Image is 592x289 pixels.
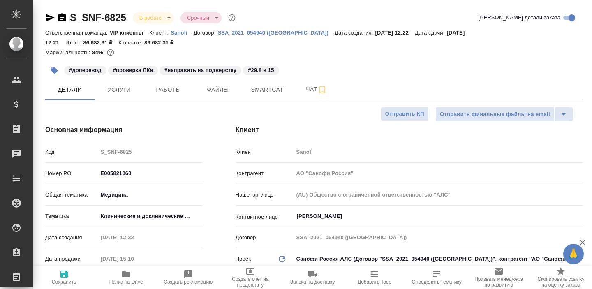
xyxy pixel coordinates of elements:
[381,107,429,121] button: Отправить КП
[236,148,294,156] p: Клиент
[105,47,116,58] button: 11304.15 RUB;
[98,146,203,158] input: Пустое поле
[92,49,105,55] p: 84%
[415,30,446,36] p: Дата сдачи:
[217,29,335,36] a: SSA_2021_054940 ([GEOGRAPHIC_DATA])
[98,231,170,243] input: Пустое поле
[247,85,287,95] span: Smartcat
[137,14,164,21] button: В работе
[358,279,391,285] span: Добавить Todo
[159,66,242,73] span: направить на подверстку
[33,266,95,289] button: Сохранить
[98,188,203,202] div: Медицина
[194,30,218,36] p: Договор:
[45,234,98,242] p: Дата создания
[109,279,143,285] span: Папка на Drive
[69,66,102,74] p: #доперевод
[479,14,560,22] span: [PERSON_NAME] детали заказа
[236,234,294,242] p: Договор
[45,49,92,55] p: Маржинальность:
[281,266,343,289] button: Заявка на доставку
[236,255,254,263] p: Проект
[290,279,335,285] span: Заявка на доставку
[335,30,375,36] p: Дата создания:
[344,266,406,289] button: Добавить Todo
[99,85,139,95] span: Услуги
[171,30,194,36] p: Sanofi
[294,231,583,243] input: Пустое поле
[50,85,90,95] span: Детали
[180,12,222,23] div: В работе
[144,39,180,46] p: 86 682,31 ₽
[198,85,238,95] span: Файлы
[98,253,170,265] input: Пустое поле
[107,66,159,73] span: проверка ЛКа
[164,66,236,74] p: #направить на подверстку
[57,13,67,23] button: Скопировать ссылку
[406,266,468,289] button: Определить тематику
[52,279,76,285] span: Сохранить
[171,29,194,36] a: Sanofi
[242,66,280,73] span: 29.8 в 15
[440,110,550,119] span: Отправить финальные файлы на email
[219,266,281,289] button: Создать счет на предоплату
[236,191,294,199] p: Наше юр. лицо
[227,12,237,23] button: Доп статусы указывают на важность/срочность заказа
[157,266,219,289] button: Создать рекламацию
[385,109,424,119] span: Отправить КП
[236,169,294,178] p: Контрагент
[149,85,188,95] span: Работы
[412,279,462,285] span: Определить тематику
[535,276,587,288] span: Скопировать ссылку на оценку заказа
[297,84,336,95] span: Чат
[45,191,98,199] p: Общая тематика
[133,12,174,23] div: В работе
[236,125,583,135] h4: Клиент
[294,252,583,266] div: Санофи Россия АЛС (Договор "SSA_2021_054940 ([GEOGRAPHIC_DATA])", контрагент "АО "Санофи Россия"")
[294,146,583,158] input: Пустое поле
[45,125,203,135] h4: Основная информация
[530,266,592,289] button: Скопировать ссылку на оценку заказа
[563,244,584,264] button: 🙏
[435,107,555,122] button: Отправить финальные файлы на email
[45,255,98,263] p: Дата продажи
[98,209,203,223] div: Клинические и доклинические исследования
[45,13,55,23] button: Скопировать ссылку для ЯМессенджера
[294,167,583,179] input: Пустое поле
[113,66,153,74] p: #проверка ЛКа
[45,30,110,36] p: Ответственная команда:
[217,30,335,36] p: SSA_2021_054940 ([GEOGRAPHIC_DATA])
[185,14,212,21] button: Срочный
[473,276,525,288] span: Призвать менеджера по развитию
[149,30,171,36] p: Клиент:
[435,107,573,122] div: split button
[70,12,126,23] a: S_SNF-6825
[248,66,274,74] p: #29.8 в 15
[468,266,530,289] button: Призвать менеджера по развитию
[236,213,294,221] p: Контактное лицо
[224,276,276,288] span: Создать счет на предоплату
[83,39,118,46] p: 86 682,31 ₽
[98,167,203,179] input: ✎ Введи что-нибудь
[118,39,144,46] p: К оплате:
[45,61,63,79] button: Добавить тэг
[95,266,157,289] button: Папка на Drive
[110,30,149,36] p: VIP клиенты
[63,66,107,73] span: доперевод
[164,279,213,285] span: Создать рекламацию
[317,85,327,95] svg: Подписаться
[45,212,98,220] p: Тематика
[45,148,98,156] p: Код
[375,30,415,36] p: [DATE] 12:22
[65,39,83,46] p: Итого:
[45,169,98,178] p: Номер PO
[294,189,583,201] input: Пустое поле
[567,245,580,263] span: 🙏
[578,215,580,217] button: Open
